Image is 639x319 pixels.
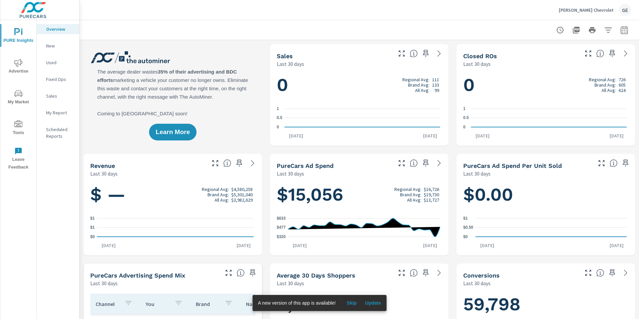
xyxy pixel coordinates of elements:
span: Advertise [2,59,34,75]
button: Make Fullscreen [583,268,594,278]
text: $1 [463,216,468,221]
div: Scheduled Reports [37,124,79,141]
p: Last 30 days [277,279,304,287]
p: Last 30 days [463,279,491,287]
div: Sales [37,91,79,101]
span: Learn More [156,129,190,135]
h5: Closed ROs [463,52,497,60]
p: 624 [619,88,626,93]
h5: PureCars Ad Spend [277,162,334,169]
span: Save this to your personalized report [247,268,258,278]
p: 133 [432,82,439,88]
span: Number of vehicles sold by the dealership over the selected date range. [Source: This data is sou... [410,49,418,58]
text: $633 [277,216,286,221]
p: [DATE] [418,132,442,139]
p: Brand [196,301,219,307]
text: $477 [277,225,286,230]
p: Brand Avg: [408,82,429,88]
button: Make Fullscreen [596,158,607,169]
button: Make Fullscreen [396,268,407,278]
p: 99 [434,88,439,93]
p: [DATE] [476,242,499,249]
button: Skip [341,298,362,308]
div: Fixed Ops [37,74,79,84]
p: Overview [46,26,74,32]
span: Save this to your personalized report [620,158,631,169]
p: [DATE] [288,242,311,249]
p: All Avg: [602,88,616,93]
a: See more details in report [620,48,631,59]
span: My Market [2,90,34,106]
span: Save this to your personalized report [420,268,431,278]
span: Tools [2,120,34,137]
p: Last 30 days [90,279,118,287]
p: Brand Avg: [595,82,616,88]
text: 0 [277,125,279,129]
a: See more details in report [434,268,444,278]
p: Regional Avg: [589,77,616,82]
p: [DATE] [605,132,628,139]
text: $0 [463,234,468,239]
p: Regional Avg: [402,77,429,82]
div: Overview [37,24,79,34]
div: New [37,41,79,51]
p: Scheduled Reports [46,126,74,139]
h5: PureCars Ad Spend Per Unit Sold [463,162,562,169]
p: $13,727 [424,197,439,203]
span: PURE Insights [2,28,34,44]
p: [DATE] [284,132,308,139]
h5: Revenue [90,162,115,169]
h5: PureCars Advertising Spend Mix [90,272,185,279]
button: Select Date Range [618,23,631,37]
p: [DATE] [418,242,442,249]
text: 1 [277,106,279,111]
span: Total cost of media for all PureCars channels for the selected dealership group over the selected... [410,159,418,167]
p: $16,726 [424,187,439,192]
p: All Avg: [215,197,229,203]
text: 0 [463,125,466,129]
a: See more details in report [434,48,444,59]
p: All Avg: [415,88,429,93]
text: 1 [463,106,466,111]
p: New [46,42,74,49]
p: Last 30 days [277,60,304,68]
text: $320 [277,234,286,239]
span: Skip [344,300,360,306]
h1: 3,643 [277,293,442,316]
h5: Conversions [463,272,500,279]
p: [DATE] [605,242,628,249]
p: $19,730 [424,192,439,197]
a: See more details in report [620,268,631,278]
button: Update [362,298,384,308]
text: $0.50 [463,225,473,230]
a: See more details in report [434,158,444,169]
p: Last 30 days [277,170,304,178]
span: Number of Repair Orders Closed by the selected dealership group over the selected time range. [So... [596,49,604,58]
text: $1 [90,225,95,230]
p: Channel [96,301,119,307]
p: Brand Avg: [400,192,421,197]
p: Last 30 days [463,170,491,178]
p: 111 [432,77,439,82]
h5: Sales [277,52,293,60]
text: 0.5 [277,116,282,120]
button: Make Fullscreen [583,48,594,59]
p: $5,301,040 [231,192,253,197]
button: "Export Report to PDF" [569,23,583,37]
button: Make Fullscreen [223,268,234,278]
p: $4,580,258 [231,187,253,192]
button: Print Report [586,23,599,37]
p: Regional Avg: [394,187,421,192]
p: All Avg: [407,197,421,203]
span: A rolling 30 day total of daily Shoppers on the dealership website, averaged over the selected da... [410,269,418,277]
span: Save this to your personalized report [607,48,618,59]
h1: $0.00 [463,183,628,206]
p: Sales [46,93,74,99]
p: $3,982,629 [231,197,253,203]
h1: $ — [90,183,255,206]
p: 605 [619,82,626,88]
text: $1 [90,216,95,221]
p: Brand Avg: [208,192,229,197]
span: Leave Feedback [2,147,34,171]
button: Learn More [149,124,197,140]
